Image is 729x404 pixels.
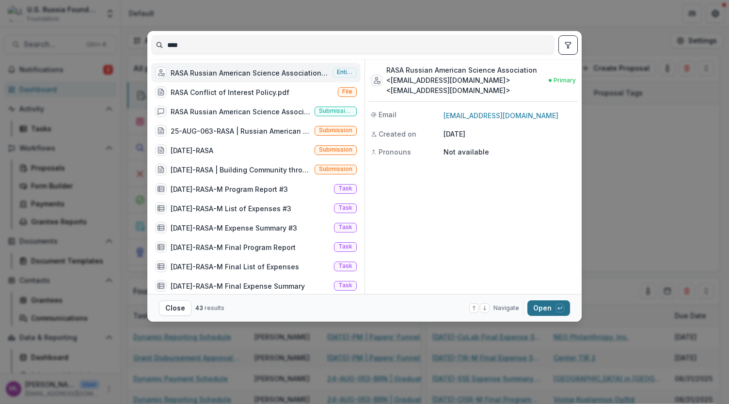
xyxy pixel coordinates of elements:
span: Navigate [493,304,519,312]
span: Task [338,282,352,289]
span: File [342,88,352,95]
span: results [205,304,224,311]
div: [DATE]-RASA-M Final Expense Summary [171,281,305,291]
div: 25-AUG-063-RASA | Russian American Science Association - 2025 - Grant Proposal Application ([DATE]) [171,126,311,136]
span: Submission comment [319,108,352,114]
span: Submission [319,127,352,134]
span: Task [338,224,352,231]
span: Created on [379,129,416,139]
span: Pronouns [379,147,411,157]
div: RASA Russian American Science Association <[EMAIL_ADDRESS][DOMAIN_NAME]> <[EMAIL_ADDRESS][DOMAIN_... [171,68,329,78]
p: [DATE] [444,129,576,139]
div: RASA Conflict of Interest Policy.pdf [171,87,289,97]
div: [DATE]-RASA | Building Community through T-invariant: A Media Platform for [DEMOGRAPHIC_DATA] Sci... [171,165,311,175]
span: Task [338,185,352,192]
span: Submission [319,166,352,172]
button: Open [527,300,570,316]
button: Close [159,300,191,316]
span: Entity user [337,69,352,76]
span: Task [338,263,352,269]
button: toggle filters [558,35,578,55]
span: Submission [319,146,352,153]
div: [DATE]-RASA [171,145,213,155]
div: [DATE]-RASA-M Program Report #3 [171,184,288,194]
a: [EMAIL_ADDRESS][DOMAIN_NAME] [444,111,558,120]
div: [DATE]-RASA-M List of Expenses #3 [171,203,291,214]
div: RASA Russian American Science Association &lt;[EMAIL_ADDRESS][DOMAIN_NAME]&gt; &lt;[EMAIL_ADDRESS... [171,107,311,117]
div: [DATE]-RASA-M Final List of Expenses [171,262,299,272]
div: [DATE]-RASA-M Final Program Report [171,242,296,252]
span: Task [338,243,352,250]
div: [DATE]-RASA-M Expense Summary #3 [171,223,297,233]
span: Primary [554,76,576,85]
span: 43 [195,304,203,311]
span: Email [379,109,396,120]
span: Task [338,204,352,211]
p: Not available [444,147,576,157]
div: RASA Russian American Science Association <[EMAIL_ADDRESS][DOMAIN_NAME]> <[EMAIL_ADDRESS][DOMAIN_... [386,65,545,95]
